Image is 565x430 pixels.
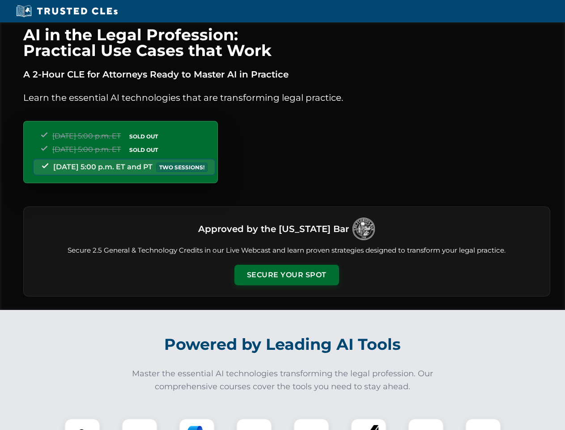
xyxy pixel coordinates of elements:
span: [DATE] 5:00 p.m. ET [52,145,121,154]
h1: AI in the Legal Profession: Practical Use Cases that Work [23,27,550,58]
p: Learn the essential AI technologies that are transforming legal practice. [23,90,550,105]
h3: Approved by the [US_STATE] Bar [198,221,349,237]
p: Secure 2.5 General & Technology Credits in our Live Webcast and learn proven strategies designed ... [34,245,539,256]
span: SOLD OUT [126,145,161,155]
h2: Powered by Leading AI Tools [35,329,531,360]
img: Logo [353,218,375,240]
p: Master the essential AI technologies transforming the legal profession. Our comprehensive courses... [126,367,439,393]
p: A 2-Hour CLE for Attorneys Ready to Master AI in Practice [23,67,550,82]
img: Trusted CLEs [13,4,120,18]
span: SOLD OUT [126,132,161,141]
button: Secure Your Spot [234,265,339,285]
span: [DATE] 5:00 p.m. ET [52,132,121,140]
